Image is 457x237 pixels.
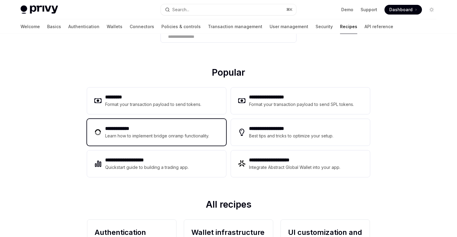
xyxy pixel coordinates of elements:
[286,7,293,12] span: ⌘ K
[87,87,226,114] a: **** ****Format your transaction payload to send tokens.
[87,67,370,80] h2: Popular
[389,7,413,13] span: Dashboard
[249,101,355,108] div: Format your transaction payload to send SPL tokens.
[105,164,189,171] div: Quickstart guide to building a trading app.
[340,19,357,34] a: Recipes
[105,132,211,140] div: Learn how to implement bridge onramp functionality.
[208,19,262,34] a: Transaction management
[47,19,61,34] a: Basics
[161,4,296,15] button: Search...⌘K
[87,119,226,146] a: **** **** ***Learn how to implement bridge onramp functionality.
[105,101,202,108] div: Format your transaction payload to send tokens.
[249,132,334,140] div: Best tips and tricks to optimize your setup.
[316,19,333,34] a: Security
[365,19,393,34] a: API reference
[249,164,341,171] div: Integrate Abstract Global Wallet into your app.
[270,19,308,34] a: User management
[21,19,40,34] a: Welcome
[68,19,99,34] a: Authentication
[384,5,422,15] a: Dashboard
[172,6,189,13] div: Search...
[427,5,436,15] button: Toggle dark mode
[87,199,370,212] h2: All recipes
[341,7,353,13] a: Demo
[21,5,58,14] img: light logo
[161,19,201,34] a: Policies & controls
[130,19,154,34] a: Connectors
[107,19,122,34] a: Wallets
[361,7,377,13] a: Support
